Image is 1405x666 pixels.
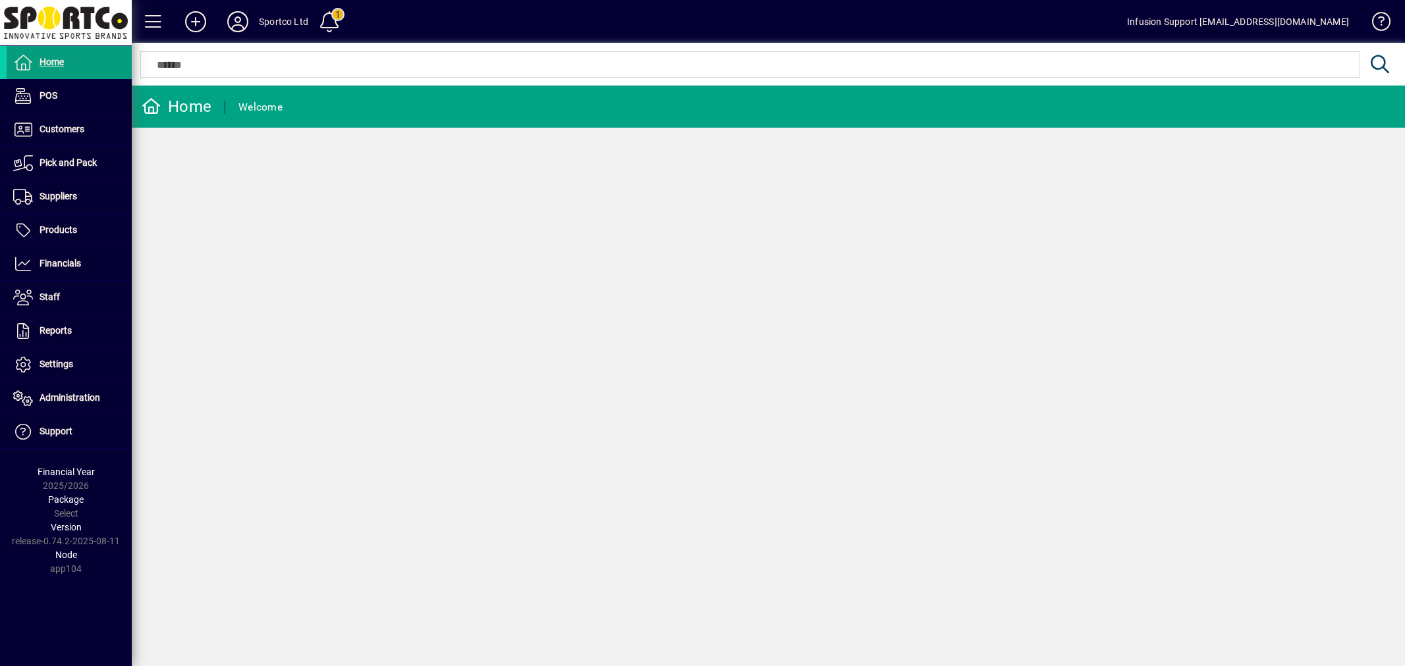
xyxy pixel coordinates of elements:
[51,522,82,532] span: Version
[7,382,132,415] a: Administration
[1127,11,1349,32] div: Infusion Support [EMAIL_ADDRESS][DOMAIN_NAME]
[40,258,81,269] span: Financials
[48,494,84,505] span: Package
[7,415,132,448] a: Support
[7,80,132,113] a: POS
[7,147,132,180] a: Pick and Pack
[40,224,77,235] span: Products
[40,392,100,403] span: Administration
[40,90,57,101] span: POS
[7,180,132,213] a: Suppliers
[40,426,72,436] span: Support
[55,550,77,560] span: Node
[142,96,211,117] div: Home
[1362,3,1389,45] a: Knowledge Base
[40,292,60,302] span: Staff
[40,124,84,134] span: Customers
[7,281,132,314] a: Staff
[38,467,95,477] span: Financial Year
[40,325,72,336] span: Reports
[7,113,132,146] a: Customers
[238,97,283,118] div: Welcome
[217,10,259,34] button: Profile
[40,157,97,168] span: Pick and Pack
[259,11,308,32] div: Sportco Ltd
[7,315,132,347] a: Reports
[175,10,217,34] button: Add
[7,348,132,381] a: Settings
[7,214,132,247] a: Products
[40,57,64,67] span: Home
[7,247,132,280] a: Financials
[40,359,73,369] span: Settings
[40,191,77,201] span: Suppliers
